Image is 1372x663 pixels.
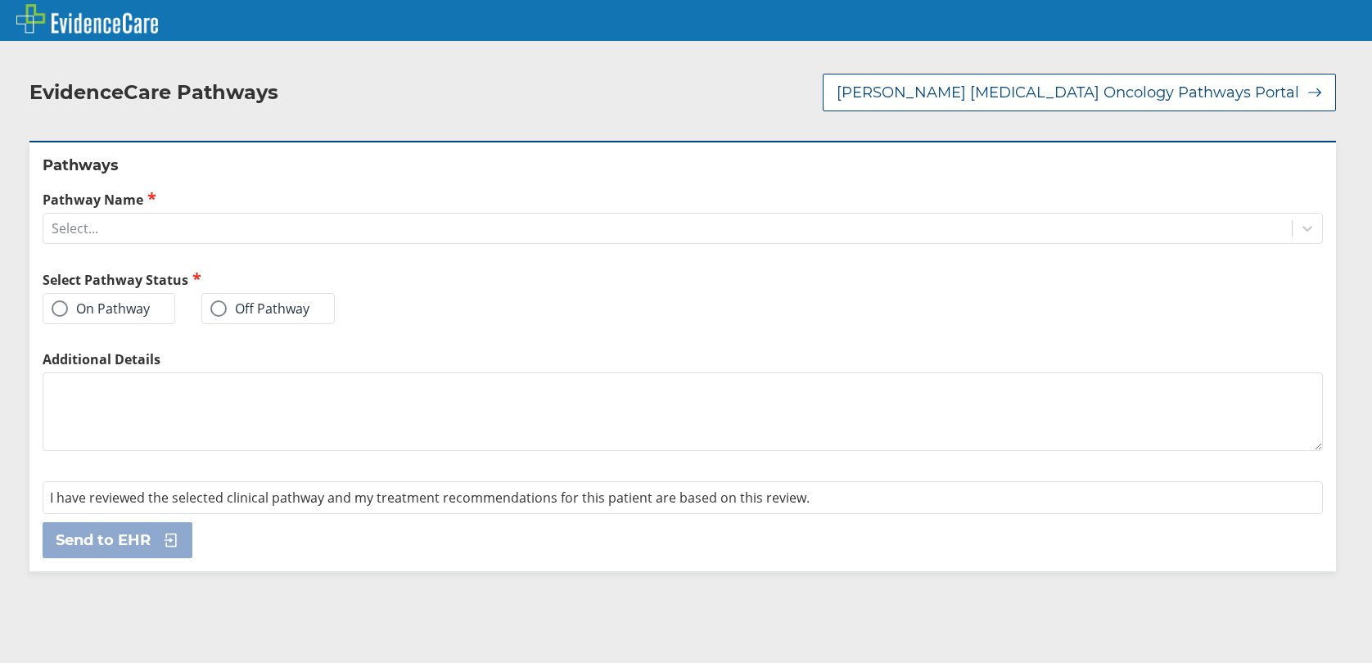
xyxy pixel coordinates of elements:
[43,270,676,289] h2: Select Pathway Status
[43,156,1323,175] h2: Pathways
[837,83,1299,102] span: [PERSON_NAME] [MEDICAL_DATA] Oncology Pathways Portal
[43,350,1323,368] label: Additional Details
[823,74,1336,111] button: [PERSON_NAME] [MEDICAL_DATA] Oncology Pathways Portal
[43,522,192,558] button: Send to EHR
[29,80,278,105] h2: EvidenceCare Pathways
[56,530,151,550] span: Send to EHR
[52,300,150,317] label: On Pathway
[210,300,309,317] label: Off Pathway
[50,489,810,507] span: I have reviewed the selected clinical pathway and my treatment recommendations for this patient a...
[52,219,98,237] div: Select...
[43,190,1323,209] label: Pathway Name
[16,4,158,34] img: EvidenceCare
